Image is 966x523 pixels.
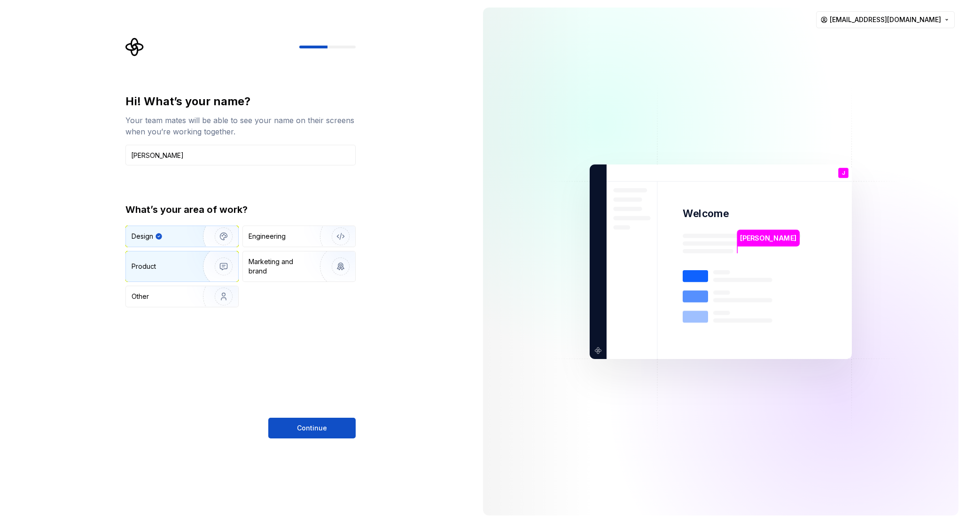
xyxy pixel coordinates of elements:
div: Marketing and brand [249,257,312,276]
button: Continue [268,418,356,438]
button: [EMAIL_ADDRESS][DOMAIN_NAME] [816,11,955,28]
div: Hi! What’s your name? [125,94,356,109]
div: Engineering [249,232,286,241]
span: [EMAIL_ADDRESS][DOMAIN_NAME] [830,15,941,24]
p: J [842,170,845,175]
input: Han Solo [125,145,356,165]
p: [PERSON_NAME] [740,233,796,243]
div: Your team mates will be able to see your name on their screens when you’re working together. [125,115,356,137]
span: Continue [297,423,327,433]
p: Welcome [683,207,729,220]
div: Design [132,232,153,241]
div: What’s your area of work? [125,203,356,216]
div: Product [132,262,156,271]
div: Other [132,292,149,301]
svg: Supernova Logo [125,38,144,56]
